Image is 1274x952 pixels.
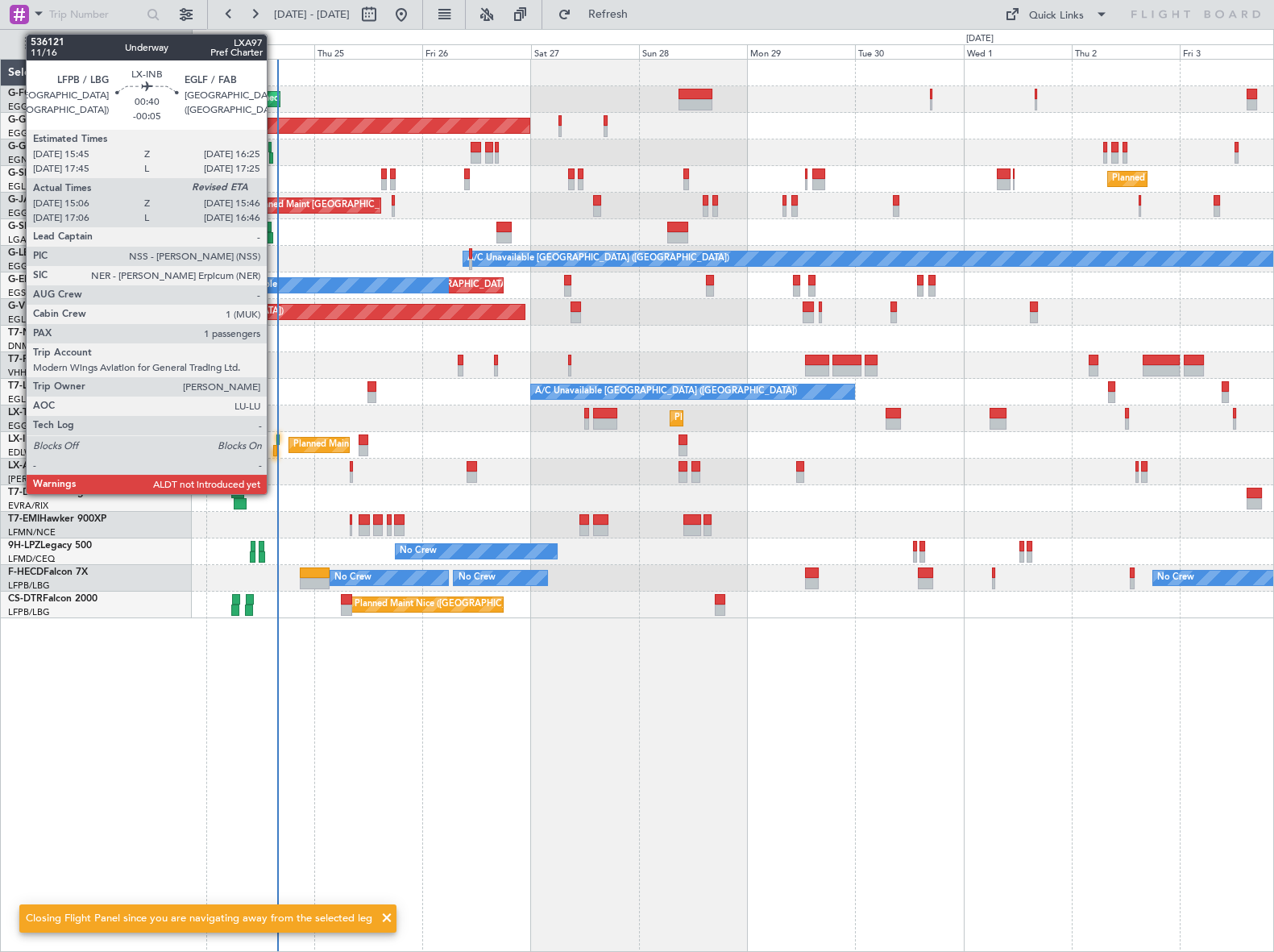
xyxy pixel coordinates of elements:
[964,44,1072,59] div: Wed 1
[8,500,48,512] a: EVRA/RIX
[8,488,114,497] a: T7-DYNChallenger 604
[8,541,92,551] a: 9H-LPZLegacy 500
[8,301,48,311] span: G-VNOR
[8,408,94,418] a: LX-TROLegacy 650
[997,2,1116,27] button: Quick Links
[8,168,101,178] a: G-SIRSCitation Excel
[8,115,45,125] span: G-GAAL
[8,248,43,258] span: G-LEGC
[458,566,495,590] div: No Crew
[8,541,40,551] span: 9H-LPZ
[8,222,43,231] span: G-SPCY
[210,273,277,297] div: A/C Unavailable
[8,514,106,524] a: T7-EMIHawker 900XP
[8,567,88,577] a: F-HECDFalcon 7X
[8,393,50,405] a: EGLF/FAB
[535,380,797,404] div: A/C Unavailable [GEOGRAPHIC_DATA] ([GEOGRAPHIC_DATA])
[8,101,56,113] a: EGGW/LTN
[674,406,928,430] div: Planned Maint [GEOGRAPHIC_DATA] ([GEOGRAPHIC_DATA])
[8,434,39,444] span: LX-INB
[8,234,52,246] a: LGAV/ATH
[575,9,642,20] span: Refresh
[8,594,98,604] a: CS-DTRFalcon 2000
[1157,566,1194,590] div: No Crew
[42,39,170,50] span: Only With Activity
[8,301,117,311] a: G-VNORChallenger 650
[8,606,50,618] a: LFPB/LBG
[8,195,45,205] span: G-JAGA
[49,2,142,27] input: Trip Number
[8,553,55,565] a: LFMD/CEQ
[8,580,50,592] a: LFPB/LBG
[18,31,175,57] button: Only With Activity
[8,89,104,98] a: G-FOMOGlobal 6000
[8,526,56,538] a: LFMN/NCE
[8,408,43,418] span: LX-TRO
[26,911,372,927] div: Closing Flight Panel since you are navigating away from the selected leg
[8,367,56,379] a: VHHH/HKG
[8,567,44,577] span: F-HECD
[8,127,56,139] a: EGGW/LTN
[8,420,56,432] a: EGGW/LTN
[274,7,350,22] span: [DATE] - [DATE]
[251,193,504,218] div: Planned Maint [GEOGRAPHIC_DATA] ([GEOGRAPHIC_DATA])
[8,461,45,471] span: LX-AOA
[247,87,500,111] div: Planned Maint [GEOGRAPHIC_DATA] ([GEOGRAPHIC_DATA])
[8,381,95,391] a: T7-LZZIPraetor 600
[400,539,437,563] div: No Crew
[8,181,50,193] a: EGLF/FAB
[8,594,43,604] span: CS-DTR
[8,222,94,231] a: G-SPCYLegacy 650
[314,44,422,59] div: Thu 25
[8,195,102,205] a: G-JAGAPhenom 300
[8,340,58,352] a: DNMM/LOS
[747,44,855,59] div: Mon 29
[8,154,56,166] a: EGNR/CEG
[206,44,314,59] div: Wed 24
[8,248,94,258] a: G-LEGCLegacy 600
[355,592,534,617] div: Planned Maint Nice ([GEOGRAPHIC_DATA])
[8,381,41,391] span: T7-LZZI
[422,44,530,59] div: Fri 26
[639,44,747,59] div: Sun 28
[531,44,639,59] div: Sat 27
[1029,8,1084,24] div: Quick Links
[8,473,103,485] a: [PERSON_NAME]/QSA
[8,434,135,444] a: LX-INBFalcon 900EX EASy II
[550,2,647,27] button: Refresh
[1072,44,1180,59] div: Thu 2
[8,89,49,98] span: G-FOMO
[966,32,994,46] div: [DATE]
[8,355,81,364] a: T7-FFIFalcon 7X
[467,247,729,271] div: A/C Unavailable [GEOGRAPHIC_DATA] ([GEOGRAPHIC_DATA])
[8,314,50,326] a: EGLF/FAB
[334,566,371,590] div: No Crew
[8,260,56,272] a: EGGW/LTN
[8,287,51,299] a: EGSS/STN
[8,461,123,471] a: LX-AOACitation Mustang
[8,514,39,524] span: T7-EMI
[8,207,56,219] a: EGGW/LTN
[8,168,39,178] span: G-SIRS
[8,355,36,364] span: T7-FFI
[8,142,45,152] span: G-GARE
[8,488,44,497] span: T7-DYN
[8,275,46,285] span: G-ENRG
[855,44,963,59] div: Tue 30
[8,275,100,285] a: G-ENRGPraetor 600
[8,328,53,338] span: T7-N1960
[8,447,56,459] a: EDLW/DTM
[293,433,547,457] div: Planned Maint [GEOGRAPHIC_DATA] ([GEOGRAPHIC_DATA])
[8,142,141,152] a: G-GARECessna Citation XLS+
[8,115,141,125] a: G-GAALCessna Citation XLS+
[8,328,105,338] a: T7-N1960Legacy 650
[195,32,222,46] div: [DATE]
